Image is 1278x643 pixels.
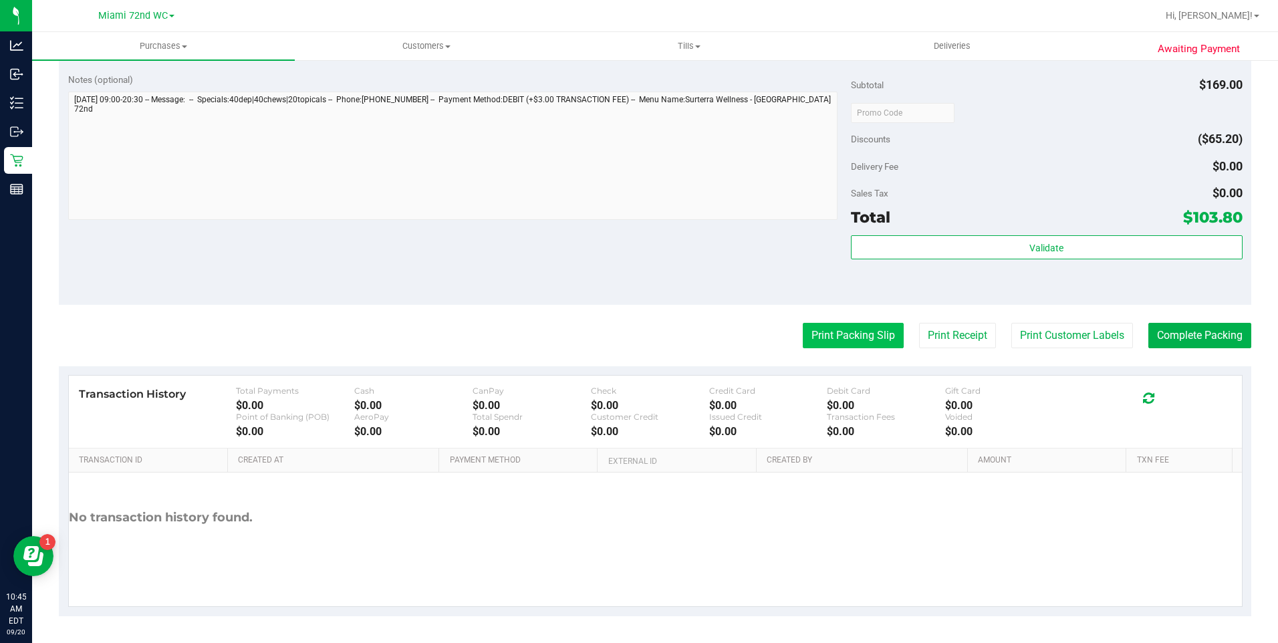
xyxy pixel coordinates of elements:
[591,425,709,438] div: $0.00
[945,412,1063,422] div: Voided
[1166,10,1253,21] span: Hi, [PERSON_NAME]!
[559,40,820,52] span: Tills
[945,386,1063,396] div: Gift Card
[6,627,26,637] p: 09/20
[851,161,898,172] span: Delivery Fee
[591,399,709,412] div: $0.00
[10,154,23,167] inline-svg: Retail
[803,323,904,348] button: Print Packing Slip
[827,386,945,396] div: Debit Card
[39,534,55,550] iframe: Resource center unread badge
[295,32,557,60] a: Customers
[709,412,827,422] div: Issued Credit
[709,386,827,396] div: Credit Card
[919,323,996,348] button: Print Receipt
[354,399,473,412] div: $0.00
[354,386,473,396] div: Cash
[945,399,1063,412] div: $0.00
[1137,455,1227,466] a: Txn Fee
[13,536,53,576] iframe: Resource center
[69,473,253,563] div: No transaction history found.
[851,188,888,199] span: Sales Tax
[1212,186,1243,200] span: $0.00
[6,591,26,627] p: 10:45 AM EDT
[68,74,133,85] span: Notes (optional)
[945,425,1063,438] div: $0.00
[450,455,593,466] a: Payment Method
[591,412,709,422] div: Customer Credit
[236,425,354,438] div: $0.00
[827,412,945,422] div: Transaction Fees
[709,399,827,412] div: $0.00
[1183,208,1243,227] span: $103.80
[236,386,354,396] div: Total Payments
[916,40,989,52] span: Deliveries
[709,425,827,438] div: $0.00
[473,386,591,396] div: CanPay
[295,40,557,52] span: Customers
[591,386,709,396] div: Check
[236,412,354,422] div: Point of Banking (POB)
[10,68,23,81] inline-svg: Inbound
[827,425,945,438] div: $0.00
[10,39,23,52] inline-svg: Analytics
[851,235,1243,259] button: Validate
[473,399,591,412] div: $0.00
[236,399,354,412] div: $0.00
[98,10,168,21] span: Miami 72nd WC
[1199,78,1243,92] span: $169.00
[851,208,890,227] span: Total
[32,32,295,60] a: Purchases
[1029,243,1063,253] span: Validate
[10,182,23,196] inline-svg: Reports
[1158,41,1240,57] span: Awaiting Payment
[10,96,23,110] inline-svg: Inventory
[354,425,473,438] div: $0.00
[238,455,434,466] a: Created At
[767,455,963,466] a: Created By
[473,425,591,438] div: $0.00
[473,412,591,422] div: Total Spendr
[1011,323,1133,348] button: Print Customer Labels
[978,455,1121,466] a: Amount
[827,399,945,412] div: $0.00
[851,80,884,90] span: Subtotal
[597,448,755,473] th: External ID
[10,125,23,138] inline-svg: Outbound
[354,412,473,422] div: AeroPay
[1212,159,1243,173] span: $0.00
[851,103,954,123] input: Promo Code
[1198,132,1243,146] span: ($65.20)
[558,32,821,60] a: Tills
[1148,323,1251,348] button: Complete Packing
[79,455,223,466] a: Transaction ID
[32,40,295,52] span: Purchases
[821,32,1083,60] a: Deliveries
[851,127,890,151] span: Discounts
